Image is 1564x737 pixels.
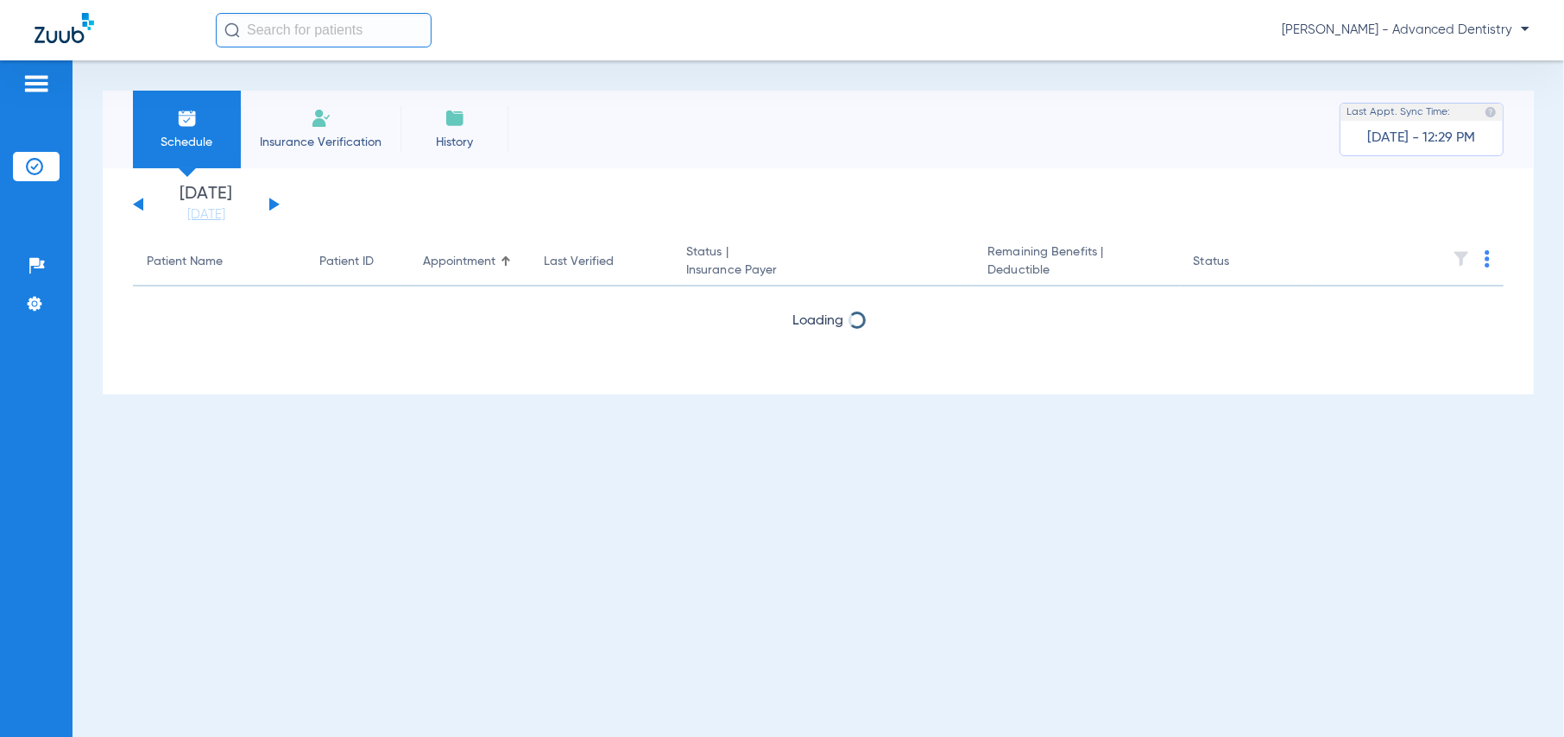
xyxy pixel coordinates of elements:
span: [DATE] - 12:29 PM [1368,129,1476,147]
img: group-dot-blue.svg [1485,250,1490,268]
img: Manual Insurance Verification [311,108,331,129]
img: History [445,108,465,129]
th: Remaining Benefits | [974,238,1179,287]
span: History [413,134,495,151]
span: Loading [793,314,844,328]
img: last sync help info [1485,106,1497,118]
th: Status [1180,238,1296,287]
img: hamburger-icon [22,73,50,94]
img: Search Icon [224,22,240,38]
div: Patient Name [147,253,292,271]
div: Patient ID [319,253,395,271]
div: Patient ID [319,253,374,271]
span: [PERSON_NAME] - Advanced Dentistry [1282,22,1529,39]
a: [DATE] [155,206,258,224]
div: Patient Name [147,253,223,271]
th: Status | [672,238,974,287]
div: Last Verified [544,253,659,271]
div: Appointment [423,253,516,271]
span: Deductible [987,261,1165,280]
span: Insurance Payer [686,261,960,280]
li: [DATE] [155,186,258,224]
span: Last Appt. Sync Time: [1346,104,1450,121]
img: Zuub Logo [35,13,94,43]
div: Appointment [423,253,495,271]
input: Search for patients [216,13,432,47]
div: Last Verified [544,253,614,271]
img: filter.svg [1453,250,1470,268]
span: Schedule [146,134,228,151]
img: Schedule [177,108,198,129]
span: Insurance Verification [254,134,388,151]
